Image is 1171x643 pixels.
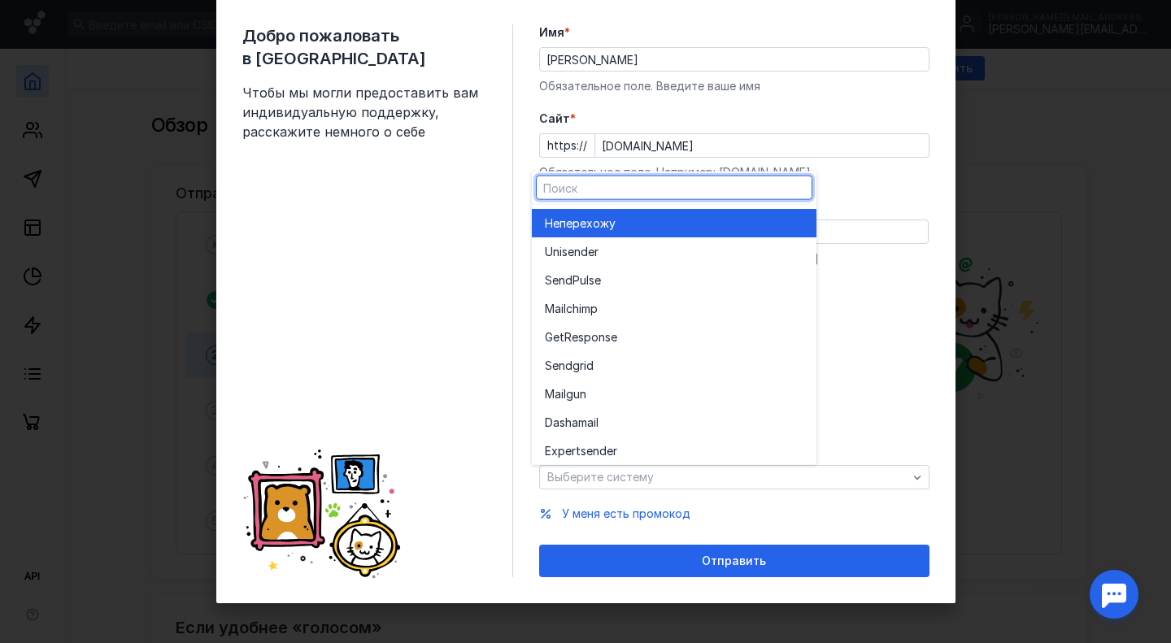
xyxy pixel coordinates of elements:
span: Чтобы мы могли предоставить вам индивидуальную поддержку, расскажите немного о себе [242,83,486,141]
button: Unisender [532,237,816,266]
span: e [594,272,601,288]
span: Cайт [539,111,570,127]
span: Отправить [702,554,766,568]
span: Sendgr [545,357,584,373]
span: SendPuls [545,272,594,288]
span: id [584,357,594,373]
button: Expertsender [532,437,816,465]
span: перехожу [559,215,616,231]
span: gun [566,385,586,402]
span: Mailchim [545,300,590,316]
button: Mailchimp [532,294,816,323]
button: Неперехожу [532,209,816,237]
div: Обязательное поле. Введите ваше имя [539,78,929,94]
span: Добро пожаловать в [GEOGRAPHIC_DATA] [242,24,486,70]
button: GetResponse [532,323,816,351]
div: grid [532,205,816,465]
span: Unisende [545,243,594,259]
button: Sendgrid [532,351,816,380]
span: l [596,414,599,430]
button: SendPulse [532,266,816,294]
span: etResponse [553,328,617,345]
span: Mail [545,385,566,402]
button: Выберите систему [539,465,929,489]
span: Имя [539,24,564,41]
span: r [594,243,599,259]
div: Обязательное поле. Например: [DOMAIN_NAME] [539,164,929,180]
button: Mailgun [532,380,816,408]
button: Отправить [539,545,929,577]
input: Поиск [537,176,812,199]
span: Не [545,215,559,231]
span: pertsender [558,442,617,458]
span: У меня есть промокод [562,506,690,520]
span: Выберите систему [547,470,654,484]
span: Ex [545,442,558,458]
span: Dashamai [545,414,596,430]
button: Mindbox [532,465,816,493]
span: p [590,300,598,316]
button: У меня есть промокод [562,506,690,522]
button: Dashamail [532,408,816,437]
span: G [545,328,553,345]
